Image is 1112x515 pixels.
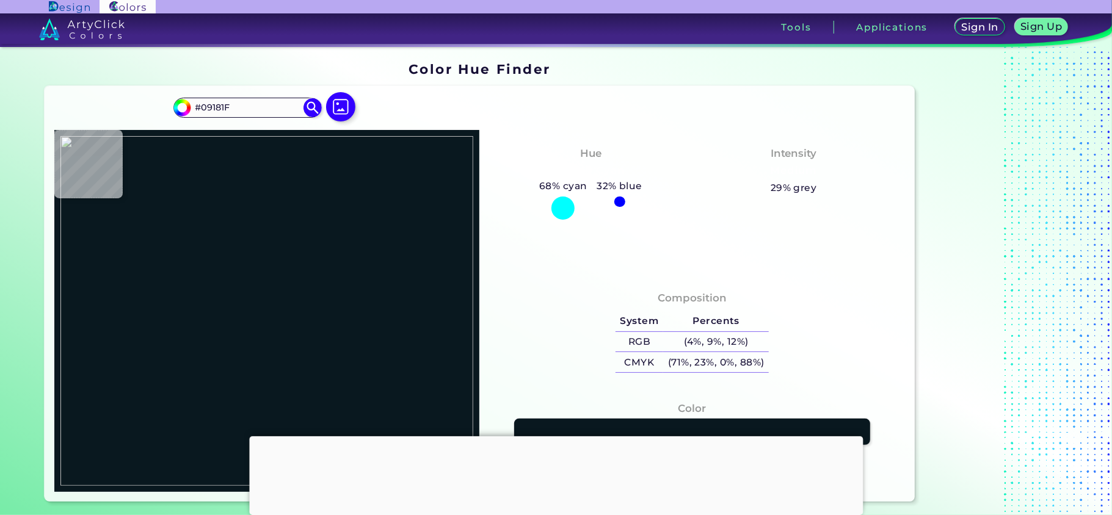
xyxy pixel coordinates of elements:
h5: Sign Up [1023,22,1061,31]
h1: Color Hue Finder [409,60,551,78]
h5: Sign In [964,23,997,32]
a: Sign Up [1017,20,1066,35]
img: ArtyClick Design logo [49,1,90,13]
input: type color.. [191,99,304,116]
h5: CMYK [616,352,663,372]
a: Sign In [958,20,1002,35]
iframe: Advertisement [920,57,1072,506]
h4: Composition [658,289,727,307]
h3: Bluish Cyan [551,164,631,178]
img: icon picture [326,92,355,121]
h5: 32% blue [592,178,647,194]
h5: 29% grey [771,180,817,196]
h5: System [616,311,663,331]
img: a2ef516a-433b-44c7-a378-30b14324fcdf [60,136,473,486]
iframe: Advertisement [249,436,863,512]
img: logo_artyclick_colors_white.svg [39,18,125,40]
h5: (4%, 9%, 12%) [663,332,769,352]
h5: Percents [663,311,769,331]
h5: 68% cyan [534,178,592,194]
h5: (71%, 23%, 0%, 88%) [663,352,769,372]
h4: Color [678,400,707,417]
h5: RGB [616,332,663,352]
h3: Medium [765,164,823,178]
h3: Tools [781,23,811,32]
img: icon search [303,98,322,117]
h3: Applications [856,23,928,32]
h4: Hue [580,145,601,162]
h4: Intensity [771,145,817,162]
